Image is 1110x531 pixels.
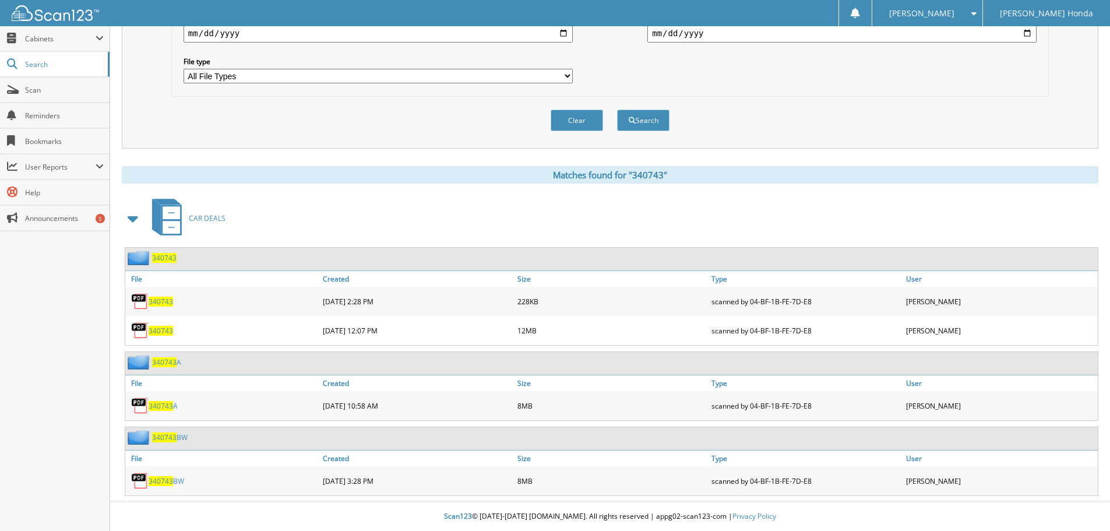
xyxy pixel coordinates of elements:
div: scanned by 04-BF-1B-FE-7D-E8 [709,319,903,342]
div: [DATE] 3:28 PM [320,469,515,493]
img: folder2.png [128,430,152,445]
img: PDF.png [131,472,149,490]
a: 340743 [149,326,173,336]
span: Help [25,188,104,198]
a: Privacy Policy [732,511,776,521]
div: scanned by 04-BF-1B-FE-7D-E8 [709,469,903,493]
div: [PERSON_NAME] [903,394,1098,417]
input: end [647,24,1037,43]
button: Clear [551,110,603,131]
a: 340743A [152,357,181,367]
span: CAR DEALS [189,213,225,223]
div: © [DATE]-[DATE] [DOMAIN_NAME]. All rights reserved | appg02-scan123-com | [110,502,1110,531]
div: 8MB [515,469,709,493]
div: scanned by 04-BF-1B-FE-7D-E8 [709,290,903,313]
img: PDF.png [131,322,149,339]
a: Size [515,451,709,466]
a: User [903,271,1098,287]
span: Bookmarks [25,136,104,146]
div: [DATE] 2:28 PM [320,290,515,313]
div: [PERSON_NAME] [903,319,1098,342]
span: 340743 [152,357,177,367]
img: folder2.png [128,251,152,265]
button: Search [617,110,669,131]
span: [PERSON_NAME] Honda [1000,10,1093,17]
img: PDF.png [131,293,149,310]
label: File type [184,57,573,66]
span: Announcements [25,213,104,223]
a: User [903,451,1098,466]
a: Size [515,271,709,287]
a: Type [709,451,903,466]
span: Cabinets [25,34,96,44]
a: CAR DEALS [145,195,225,241]
span: Scan [25,85,104,95]
a: File [125,375,320,391]
a: Created [320,375,515,391]
a: File [125,451,320,466]
a: User [903,375,1098,391]
span: 340743 [149,401,173,411]
input: start [184,24,573,43]
div: 12MB [515,319,709,342]
div: [PERSON_NAME] [903,469,1098,493]
span: Search [25,59,102,69]
span: User Reports [25,162,96,172]
div: [DATE] 10:58 AM [320,394,515,417]
div: 5 [96,214,105,223]
iframe: Chat Widget [1052,475,1110,531]
div: 8MB [515,394,709,417]
div: [PERSON_NAME] [903,290,1098,313]
img: scan123-logo-white.svg [12,5,99,21]
div: Matches found for "340743" [122,166,1098,184]
a: 340743BW [149,476,184,486]
span: [PERSON_NAME] [889,10,954,17]
a: 340743A [149,401,178,411]
a: Size [515,375,709,391]
a: Type [709,271,903,287]
img: folder2.png [128,355,152,370]
a: Type [709,375,903,391]
span: 340743 [152,432,177,442]
span: 340743 [149,476,173,486]
a: 340743 [152,253,177,263]
img: PDF.png [131,397,149,414]
div: [DATE] 12:07 PM [320,319,515,342]
a: Created [320,271,515,287]
div: 228KB [515,290,709,313]
span: Scan123 [444,511,472,521]
a: 340743 [149,297,173,307]
span: Reminders [25,111,104,121]
a: File [125,271,320,287]
div: scanned by 04-BF-1B-FE-7D-E8 [709,394,903,417]
a: 340743BW [152,432,188,442]
a: Created [320,451,515,466]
